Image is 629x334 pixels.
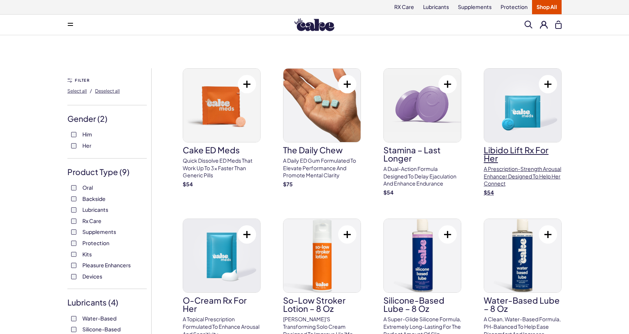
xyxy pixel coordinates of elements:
span: Her [82,141,91,150]
input: Backside [71,196,76,202]
span: Oral [82,183,93,192]
img: O-Cream Rx for Her [183,219,260,292]
span: Rx Care [82,216,101,226]
input: Her [71,143,76,148]
p: A prescription-strength arousal enhancer designed to help her connect [484,165,562,187]
input: Kits [71,252,76,257]
a: Stamina – Last LongerStamina – Last LongerA dual-action formula designed to delay ejaculation and... [383,68,461,196]
h3: So-Low Stroker Lotion – 8 oz [283,296,361,313]
p: Quick dissolve ED Meds that work up to 3x faster than generic pills [183,157,261,179]
input: Devices [71,274,76,279]
input: Silicone-Based [71,327,76,332]
img: Stamina – Last Longer [384,69,461,142]
a: The Daily ChewThe Daily ChewA Daily ED Gum Formulated To Elevate Performance And Promote Mental C... [283,68,361,188]
strong: $ 75 [283,181,293,187]
img: Cake ED Meds [183,69,260,142]
strong: $ 54 [383,189,393,196]
span: Silicone-Based [82,324,121,334]
img: Silicone-Based Lube – 8 oz [384,219,461,292]
input: Pleasure Enhancers [71,263,76,268]
h3: Water-Based Lube – 8 oz [484,296,562,313]
input: Rx Care [71,219,76,224]
h3: Cake ED Meds [183,146,261,154]
h3: Libido Lift Rx For Her [484,146,562,162]
span: Supplements [82,227,116,237]
h3: The Daily Chew [283,146,361,154]
img: So-Low Stroker Lotion – 8 oz [283,219,361,292]
button: Select all [67,85,87,97]
span: Him [82,129,92,139]
span: Protection [82,238,109,248]
a: Libido Lift Rx For HerLibido Lift Rx For HerA prescription-strength arousal enhancer designed to ... [484,68,562,196]
span: Pleasure Enhancers [82,260,131,270]
p: A dual-action formula designed to delay ejaculation and enhance endurance [383,165,461,187]
span: Devices [82,271,102,281]
h3: Silicone-Based Lube – 8 oz [383,296,461,313]
a: Cake ED MedsCake ED MedsQuick dissolve ED Meds that work up to 3x faster than generic pills$54 [183,68,261,188]
input: Protection [71,241,76,246]
span: Deselect all [95,88,120,94]
span: Water-Based [82,313,116,323]
span: Kits [82,249,92,259]
button: Deselect all [95,85,120,97]
span: Backside [82,194,106,204]
input: Supplements [71,229,76,235]
img: Water-Based Lube – 8 oz [484,219,561,292]
span: Select all [67,88,87,94]
img: The Daily Chew [283,69,361,142]
strong: $ 54 [484,189,494,196]
span: Lubricants [82,205,108,214]
p: A Daily ED Gum Formulated To Elevate Performance And Promote Mental Clarity [283,157,361,179]
strong: $ 54 [183,181,193,187]
input: Oral [71,185,76,190]
input: Water-Based [71,316,76,321]
img: Libido Lift Rx For Her [484,69,561,142]
input: Lubricants [71,207,76,213]
img: Hello Cake [294,18,334,31]
span: / [90,87,92,94]
h3: Stamina – Last Longer [383,146,461,162]
input: Him [71,132,76,137]
h3: O-Cream Rx for Her [183,296,261,313]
